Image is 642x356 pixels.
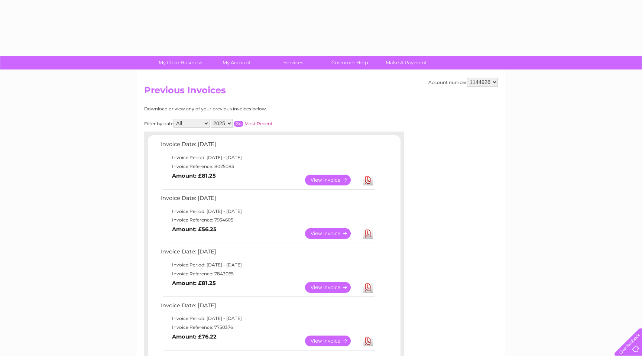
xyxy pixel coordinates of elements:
[159,162,376,171] td: Invoice Reference: 8025083
[159,216,376,224] td: Invoice Reference: 7934605
[305,175,360,185] a: View
[376,56,437,69] a: Make A Payment
[172,280,216,287] b: Amount: £81.25
[159,269,376,278] td: Invoice Reference: 7843065
[144,85,498,99] h2: Previous Invoices
[144,106,339,111] div: Download or view any of your previous invoices below.
[144,119,339,128] div: Filter by date
[150,56,211,69] a: My Clear Business
[159,193,376,207] td: Invoice Date: [DATE]
[159,207,376,216] td: Invoice Period: [DATE] - [DATE]
[363,228,373,239] a: Download
[159,323,376,332] td: Invoice Reference: 7750376
[172,333,217,340] b: Amount: £76.22
[172,226,217,233] b: Amount: £56.25
[172,172,216,179] b: Amount: £81.25
[206,56,267,69] a: My Account
[305,282,360,293] a: View
[305,228,360,239] a: View
[159,153,376,162] td: Invoice Period: [DATE] - [DATE]
[263,56,324,69] a: Services
[159,301,376,314] td: Invoice Date: [DATE]
[428,78,498,87] div: Account number
[159,314,376,323] td: Invoice Period: [DATE] - [DATE]
[363,336,373,346] a: Download
[305,336,360,346] a: View
[363,175,373,185] a: Download
[159,139,376,153] td: Invoice Date: [DATE]
[244,121,273,126] a: Most Recent
[159,247,376,260] td: Invoice Date: [DATE]
[159,260,376,269] td: Invoice Period: [DATE] - [DATE]
[363,282,373,293] a: Download
[319,56,380,69] a: Customer Help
